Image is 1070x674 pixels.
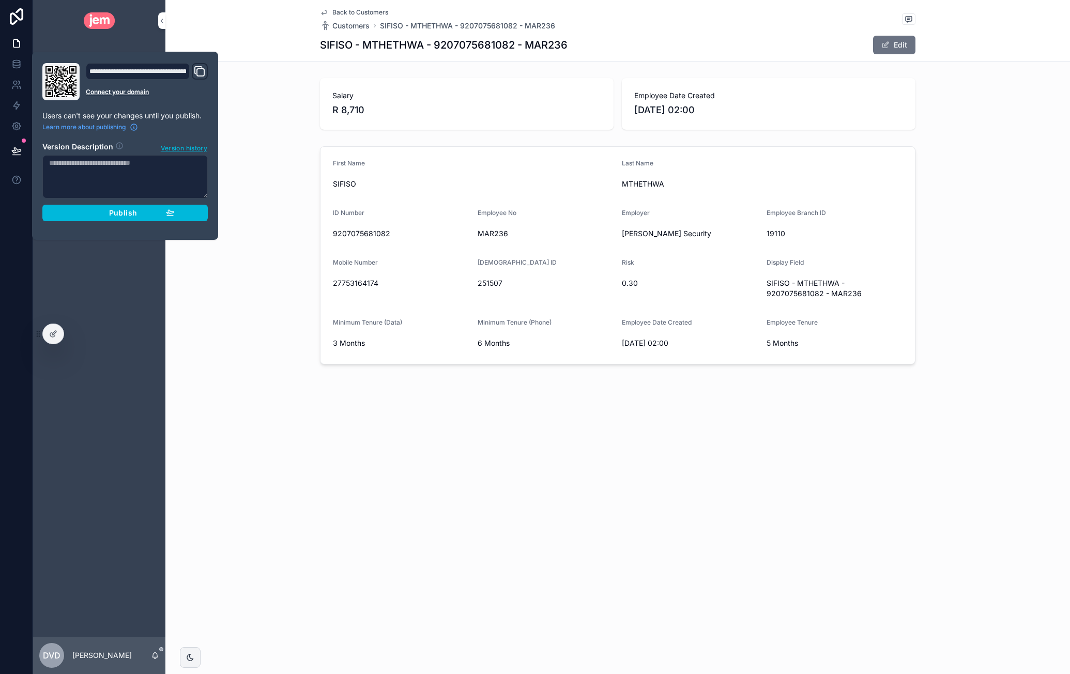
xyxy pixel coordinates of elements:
[873,36,915,54] button: Edit
[478,228,614,239] span: MAR236
[332,90,601,101] span: Salary
[42,123,138,131] a: Learn more about publishing
[767,278,903,299] span: SIFISO - MTHETHWA - 9207075681082 - MAR236
[478,258,557,266] span: [DEMOGRAPHIC_DATA] ID
[160,142,208,153] button: Version history
[42,205,208,221] button: Publish
[42,111,208,121] p: Users can't see your changes until you publish.
[634,90,903,101] span: Employee Date Created
[333,179,614,189] span: SIFISO
[332,8,388,17] span: Back to Customers
[622,278,758,288] span: 0.30
[767,228,903,239] span: 19110
[622,258,634,266] span: Risk
[320,21,370,31] a: Customers
[634,103,903,117] span: [DATE] 02:00
[478,318,552,326] span: Minimum Tenure (Phone)
[43,649,60,662] span: Dvd
[109,208,137,218] span: Publish
[767,258,804,266] span: Display Field
[333,258,378,266] span: Mobile Number
[767,318,818,326] span: Employee Tenure
[478,278,614,288] span: 251507
[333,318,402,326] span: Minimum Tenure (Data)
[320,38,568,52] h1: SIFISO - MTHETHWA - 9207075681082 - MAR236
[320,8,388,17] a: Back to Customers
[161,142,207,152] span: Version history
[622,159,653,167] span: Last Name
[767,338,903,348] span: 5 Months
[333,278,469,288] span: 27753164174
[622,228,758,239] span: [PERSON_NAME] Security
[622,338,758,348] span: [DATE] 02:00
[478,209,516,217] span: Employee No
[86,88,208,96] a: Connect your domain
[84,12,115,29] img: App logo
[39,49,159,67] a: Sales
[333,228,469,239] span: 9207075681082
[622,209,650,217] span: Employer
[42,123,126,131] span: Learn more about publishing
[622,179,903,189] span: MTHETHWA
[86,63,208,100] div: Domain and Custom Link
[72,650,132,661] p: [PERSON_NAME]
[622,318,692,326] span: Employee Date Created
[380,21,555,31] a: SIFISO - MTHETHWA - 9207075681082 - MAR236
[333,209,364,217] span: ID Number
[332,103,601,117] span: R 8,710
[478,338,614,348] span: 6 Months
[333,338,469,348] span: 3 Months
[33,41,165,225] div: scrollable content
[767,209,826,217] span: Employee Branch ID
[332,21,370,31] span: Customers
[42,142,113,153] h2: Version Description
[333,159,365,167] span: First Name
